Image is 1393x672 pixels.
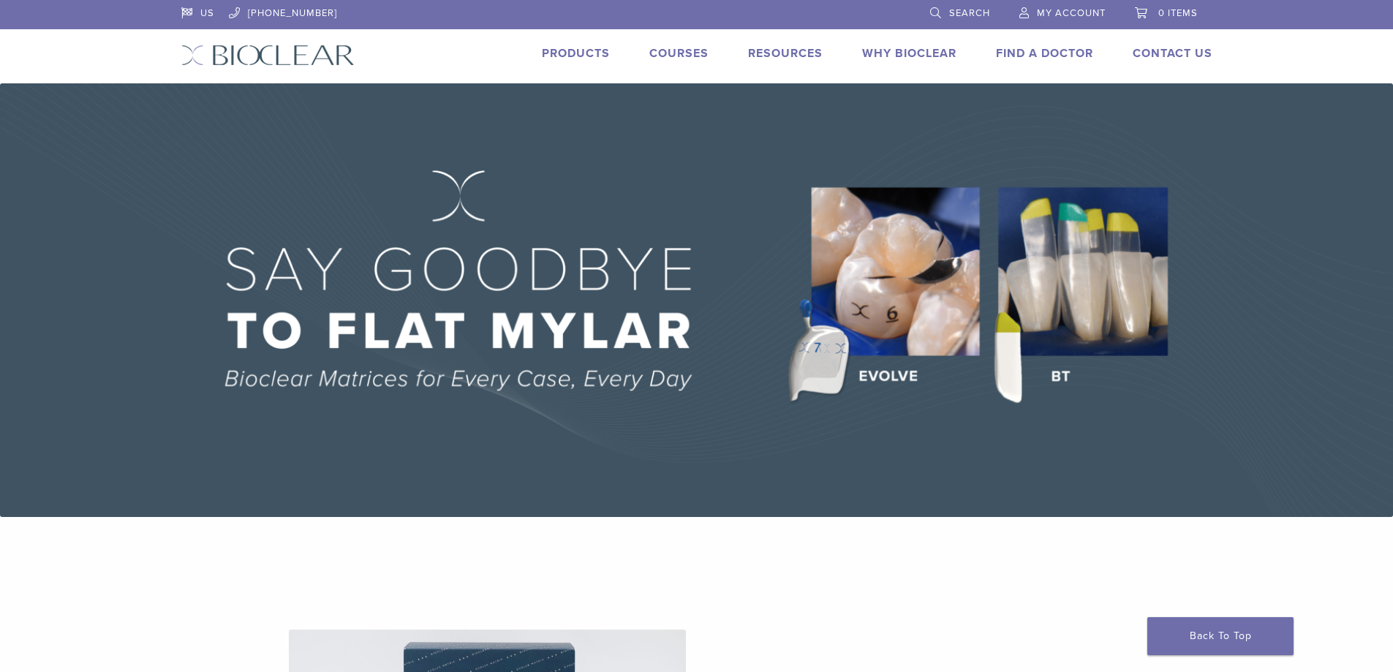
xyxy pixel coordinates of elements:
[1147,617,1294,655] a: Back To Top
[181,45,355,66] img: Bioclear
[542,46,610,61] a: Products
[1133,46,1212,61] a: Contact Us
[862,46,956,61] a: Why Bioclear
[748,46,823,61] a: Resources
[1158,7,1198,19] span: 0 items
[996,46,1093,61] a: Find A Doctor
[649,46,709,61] a: Courses
[949,7,990,19] span: Search
[1037,7,1106,19] span: My Account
